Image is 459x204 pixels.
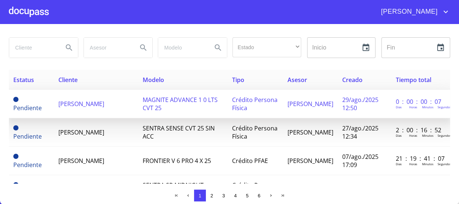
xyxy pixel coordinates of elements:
[232,124,278,140] span: Crédito Persona Física
[396,76,431,84] span: Tiempo total
[409,133,417,137] p: Horas
[342,96,378,112] span: 29/ago./2025 12:50
[234,193,237,198] span: 4
[288,128,333,136] span: [PERSON_NAME]
[135,39,152,57] button: Search
[84,38,132,58] input: search
[232,157,268,165] span: Crédito PFAE
[13,97,18,102] span: Pendiente
[246,193,248,198] span: 5
[218,190,229,201] button: 3
[143,181,204,197] span: SENTRA SR MIDNIGHT EDITION CVT 25
[143,157,211,165] span: FRONTIER V 6 PRO 4 X 25
[396,162,402,166] p: Dias
[58,128,104,136] span: [PERSON_NAME]
[222,193,225,198] span: 3
[342,76,363,84] span: Creado
[58,100,104,108] span: [PERSON_NAME]
[438,133,451,137] p: Segundos
[210,193,213,198] span: 2
[396,98,446,106] p: 0 : 00 : 00 : 07
[288,100,333,108] span: [PERSON_NAME]
[143,96,218,112] span: MAGNITE ADVANCE 1 0 LTS CVT 25
[158,38,206,58] input: search
[375,6,441,18] span: [PERSON_NAME]
[232,76,244,84] span: Tipo
[209,39,227,57] button: Search
[375,6,450,18] button: account of current user
[253,190,265,201] button: 6
[13,154,18,159] span: Pendiente
[438,162,451,166] p: Segundos
[13,182,18,187] span: Pendiente
[396,126,446,134] p: 2 : 00 : 16 : 52
[396,183,446,191] p: 52 : 01 : 21 : 58
[143,124,215,140] span: SENTRA SENSE CVT 25 SIN ACC
[13,125,18,130] span: Pendiente
[342,153,378,169] span: 07/ago./2025 17:09
[396,154,446,163] p: 21 : 19 : 41 : 07
[232,96,278,112] span: Crédito Persona Física
[396,105,402,109] p: Dias
[13,132,42,140] span: Pendiente
[258,193,260,198] span: 6
[13,76,34,84] span: Estatus
[13,161,42,169] span: Pendiente
[422,105,433,109] p: Minutos
[13,104,42,112] span: Pendiente
[198,193,201,198] span: 1
[396,133,402,137] p: Dias
[58,76,78,84] span: Cliente
[143,76,164,84] span: Modelo
[438,105,451,109] p: Segundos
[194,190,206,201] button: 1
[9,38,57,58] input: search
[229,190,241,201] button: 4
[422,162,433,166] p: Minutos
[232,181,278,197] span: Crédito Persona Física
[232,37,301,57] div: ​
[206,190,218,201] button: 2
[60,39,78,57] button: Search
[58,157,104,165] span: [PERSON_NAME]
[409,162,417,166] p: Horas
[288,157,333,165] span: [PERSON_NAME]
[288,76,307,84] span: Asesor
[409,105,417,109] p: Horas
[241,190,253,201] button: 5
[342,124,378,140] span: 27/ago./2025 12:34
[422,133,433,137] p: Minutos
